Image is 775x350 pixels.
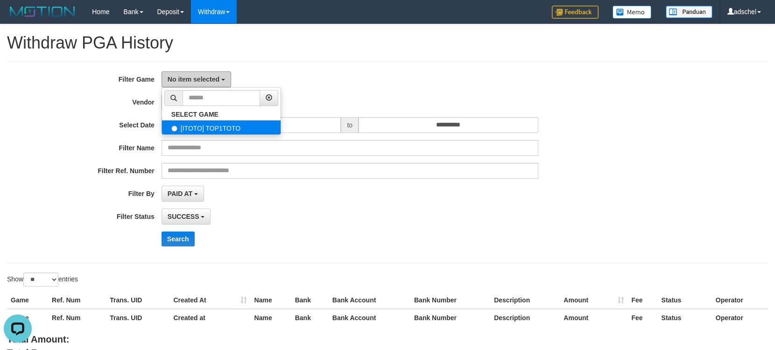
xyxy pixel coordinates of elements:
[162,120,281,134] label: [ITOTO] TOP1TOTO
[162,231,195,246] button: Search
[251,309,291,326] th: Name
[162,108,281,120] a: SELECT GAME
[341,117,359,133] span: to
[552,6,599,19] img: Feedback.jpg
[162,186,204,202] button: PAID AT
[628,292,658,309] th: Fee
[329,309,410,326] th: Bank Account
[658,292,712,309] th: Status
[490,309,560,326] th: Description
[410,309,490,326] th: Bank Number
[171,126,177,132] input: [ITOTO] TOP1TOTO
[251,292,291,309] th: Name
[7,292,48,309] th: Game
[7,309,48,326] th: Game
[712,309,768,326] th: Operator
[168,213,199,220] span: SUCCESS
[291,292,329,309] th: Bank
[168,76,219,83] span: No item selected
[106,292,169,309] th: Trans. UID
[7,273,78,287] label: Show entries
[666,6,712,18] img: panduan.png
[169,309,250,326] th: Created at
[168,190,192,197] span: PAID AT
[4,4,32,32] button: Open LiveChat chat widget
[48,292,106,309] th: Ref. Num
[7,34,768,52] h1: Withdraw PGA History
[171,111,218,118] b: SELECT GAME
[162,71,231,87] button: No item selected
[329,292,410,309] th: Bank Account
[169,292,250,309] th: Created At
[658,309,712,326] th: Status
[106,309,169,326] th: Trans. UID
[613,6,652,19] img: Button%20Memo.svg
[560,292,627,309] th: Amount
[48,309,106,326] th: Ref. Num
[291,309,329,326] th: Bank
[162,209,211,224] button: SUCCESS
[410,292,490,309] th: Bank Number
[560,309,627,326] th: Amount
[628,309,658,326] th: Fee
[23,273,58,287] select: Showentries
[490,292,560,309] th: Description
[7,5,78,19] img: MOTION_logo.png
[712,292,768,309] th: Operator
